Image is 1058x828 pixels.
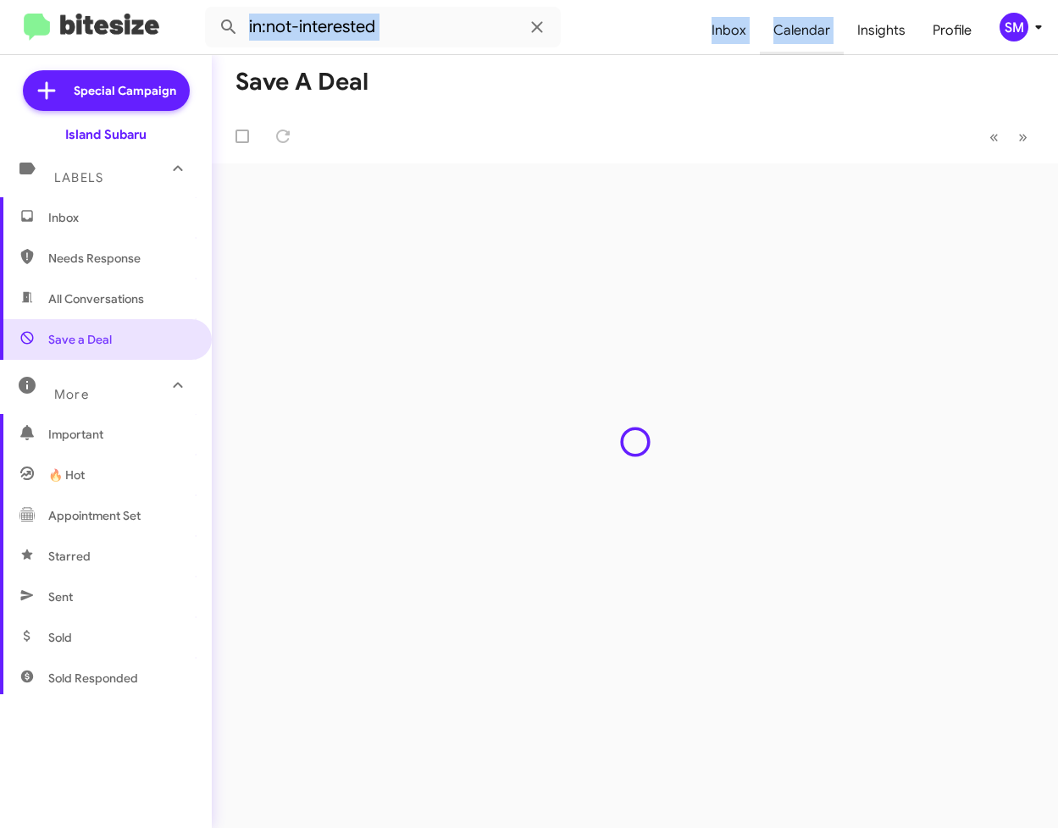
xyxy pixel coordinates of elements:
[48,209,192,226] span: Inbox
[1018,126,1028,147] span: »
[48,670,138,687] span: Sold Responded
[48,466,85,483] span: 🔥 Hot
[1008,119,1038,154] button: Next
[698,6,760,55] a: Inbox
[919,6,985,55] a: Profile
[65,126,147,143] div: Island Subaru
[23,70,190,111] a: Special Campaign
[48,548,91,565] span: Starred
[980,119,1038,154] nav: Page navigation example
[760,6,844,55] a: Calendar
[48,426,192,443] span: Important
[989,126,999,147] span: «
[48,629,72,646] span: Sold
[54,387,89,402] span: More
[48,588,73,605] span: Sent
[74,82,176,99] span: Special Campaign
[844,6,919,55] a: Insights
[54,170,103,185] span: Labels
[985,13,1039,41] button: SM
[48,507,141,524] span: Appointment Set
[48,331,112,348] span: Save a Deal
[205,7,561,47] input: Search
[235,69,368,96] h1: Save a Deal
[979,119,1009,154] button: Previous
[48,290,144,307] span: All Conversations
[48,250,192,267] span: Needs Response
[1000,13,1028,41] div: SM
